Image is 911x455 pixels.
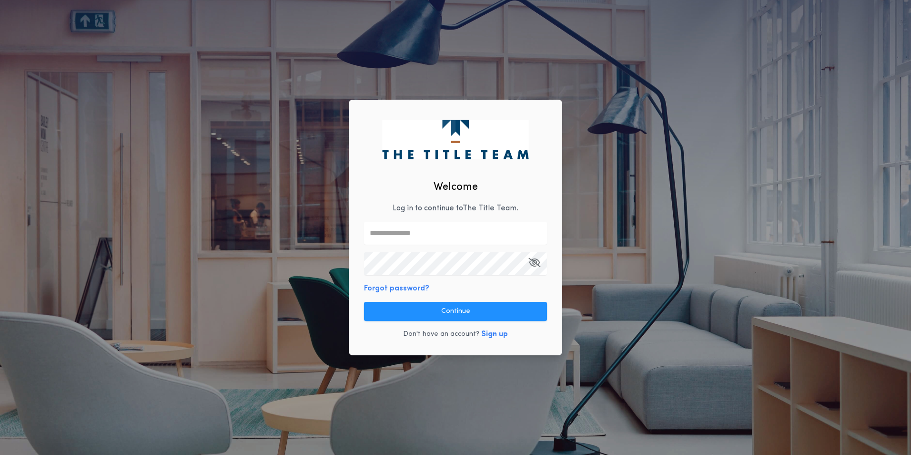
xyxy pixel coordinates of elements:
[434,179,478,195] h2: Welcome
[403,330,479,339] p: Don't have an account?
[393,203,518,214] p: Log in to continue to The Title Team .
[364,283,429,294] button: Forgot password?
[481,329,508,340] button: Sign up
[364,302,547,321] button: Continue
[382,120,528,159] img: logo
